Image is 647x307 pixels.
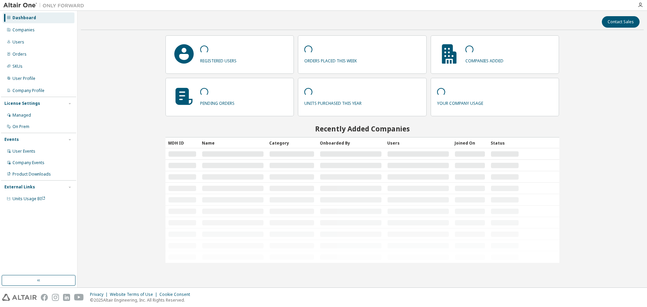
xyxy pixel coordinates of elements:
[465,56,503,64] p: companies added
[200,56,237,64] p: registered users
[12,172,51,177] div: Product Downloads
[2,294,37,301] img: altair_logo.svg
[12,39,24,45] div: Users
[304,56,357,64] p: orders placed this week
[304,98,362,106] p: units purchased this year
[63,294,70,301] img: linkedin.svg
[12,52,27,57] div: Orders
[12,15,36,21] div: Dashboard
[12,149,35,154] div: User Events
[159,292,194,297] div: Cookie Consent
[200,98,235,106] p: pending orders
[4,101,40,106] div: License Settings
[202,137,264,148] div: Name
[12,64,23,69] div: SKUs
[110,292,159,297] div: Website Terms of Use
[4,137,19,142] div: Events
[12,88,44,93] div: Company Profile
[602,16,640,28] button: Contact Sales
[12,113,31,118] div: Managed
[90,292,110,297] div: Privacy
[12,76,35,81] div: User Profile
[12,160,44,165] div: Company Events
[4,184,35,190] div: External Links
[3,2,88,9] img: Altair One
[269,137,314,148] div: Category
[320,137,382,148] div: Onboarded By
[387,137,449,148] div: Users
[12,27,35,33] div: Companies
[168,137,196,148] div: MDH ID
[90,297,194,303] p: © 2025 Altair Engineering, Inc. All Rights Reserved.
[165,124,559,133] h2: Recently Added Companies
[41,294,48,301] img: facebook.svg
[437,98,483,106] p: your company usage
[74,294,84,301] img: youtube.svg
[12,196,45,202] span: Units Usage BI
[455,137,485,148] div: Joined On
[491,137,519,148] div: Status
[52,294,59,301] img: instagram.svg
[12,124,29,129] div: On Prem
